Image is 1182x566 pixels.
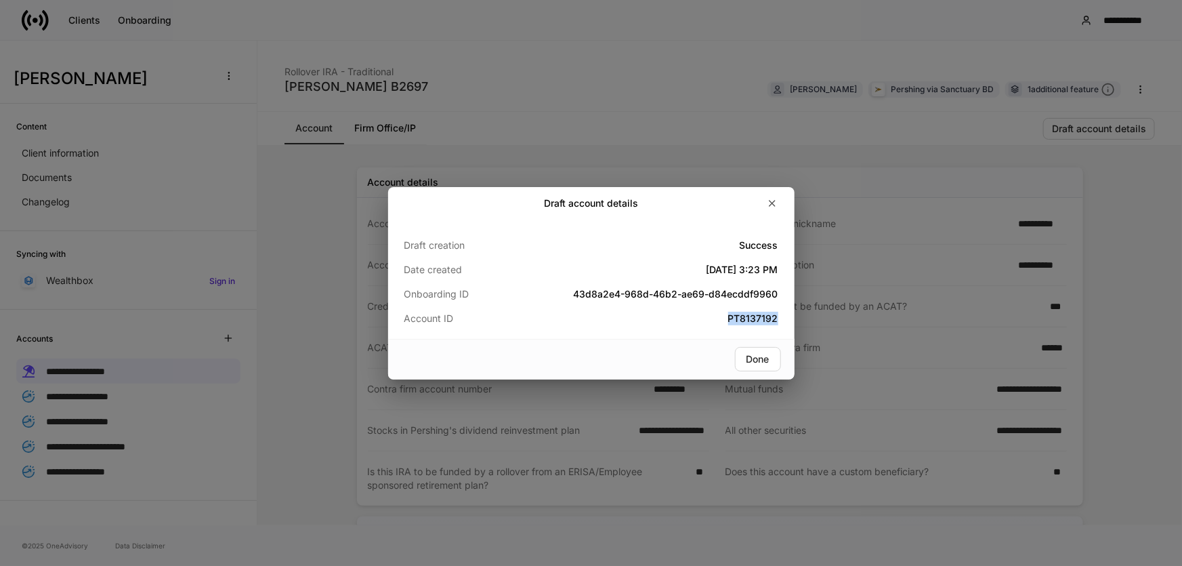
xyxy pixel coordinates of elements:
div: Done [746,355,769,364]
h5: PT8137192 [529,312,778,325]
p: Account ID [404,312,529,325]
h5: Success [529,239,778,252]
p: Onboarding ID [404,287,529,301]
h2: Draft account details [544,197,638,210]
button: Done [735,347,781,371]
h5: 43d8a2e4-968d-46b2-ae69-d84ecddf9960 [529,287,778,301]
p: Date created [404,263,529,277]
h5: [DATE] 3:23 PM [529,263,778,277]
p: Draft creation [404,239,529,252]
